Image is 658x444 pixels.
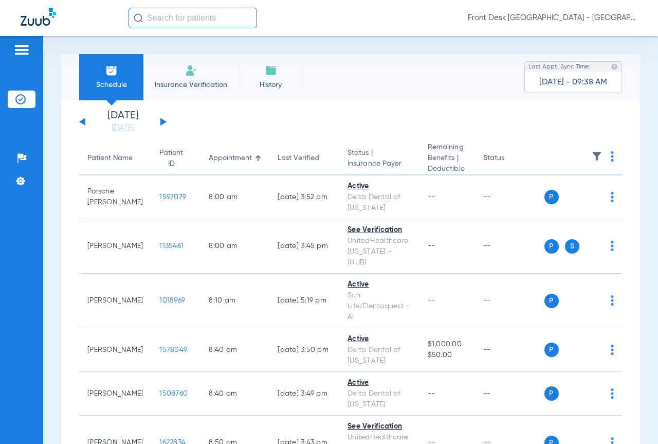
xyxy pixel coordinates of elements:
[544,190,559,204] span: P
[348,279,411,290] div: Active
[539,77,607,87] span: [DATE] - 09:38 AM
[87,153,143,164] div: Patient Name
[348,290,411,323] div: Sun Life/Dentaquest - AI
[565,239,579,254] span: S
[159,242,184,250] span: 1135461
[79,175,151,219] td: Porsche [PERSON_NAME]
[348,388,411,410] div: Delta Dental of [US_STATE]
[348,181,411,192] div: Active
[544,294,559,308] span: P
[428,350,467,361] span: $50.00
[105,64,118,77] img: Schedule
[159,390,188,397] span: 1508760
[428,297,435,304] span: --
[348,236,411,268] div: UnitedHealthcare [US_STATE] - (HUB)
[475,328,544,372] td: --
[419,142,475,175] th: Remaining Benefits |
[200,274,269,328] td: 8:10 AM
[348,225,411,236] div: See Verification
[265,64,277,77] img: History
[200,328,269,372] td: 8:40 AM
[92,111,154,133] li: [DATE]
[592,151,602,162] img: filter.svg
[348,334,411,345] div: Active
[209,153,261,164] div: Appointment
[269,219,339,274] td: [DATE] 3:45 PM
[611,388,614,399] img: group-dot-blue.svg
[611,345,614,355] img: group-dot-blue.svg
[278,153,319,164] div: Last Verified
[611,63,618,70] img: last sync help info
[79,328,151,372] td: [PERSON_NAME]
[159,148,192,169] div: Patient ID
[269,175,339,219] td: [DATE] 3:52 PM
[200,372,269,416] td: 8:40 AM
[200,175,269,219] td: 8:00 AM
[468,13,637,23] span: Front Desk [GEOGRAPHIC_DATA] - [GEOGRAPHIC_DATA] | My Community Dental Centers
[278,153,331,164] div: Last Verified
[528,62,590,72] span: Last Appt. Sync Time:
[87,153,133,164] div: Patient Name
[348,421,411,432] div: See Verification
[475,219,544,274] td: --
[428,242,435,250] span: --
[79,372,151,416] td: [PERSON_NAME]
[611,295,614,306] img: group-dot-blue.svg
[269,328,339,372] td: [DATE] 3:50 PM
[200,219,269,274] td: 8:00 AM
[185,64,197,77] img: Manual Insurance Verification
[475,175,544,219] td: --
[79,219,151,274] td: [PERSON_NAME]
[21,8,56,26] img: Zuub Logo
[269,372,339,416] td: [DATE] 3:49 PM
[134,13,143,23] img: Search Icon
[151,80,231,90] span: Insurance Verification
[611,241,614,251] img: group-dot-blue.svg
[159,297,185,304] span: 1018969
[159,346,187,353] span: 1578049
[348,158,411,169] span: Insurance Payer
[544,343,559,357] span: P
[79,274,151,328] td: [PERSON_NAME]
[428,390,435,397] span: --
[87,80,136,90] span: Schedule
[544,386,559,401] span: P
[348,192,411,214] div: Delta Dental of [US_STATE]
[475,372,544,416] td: --
[246,80,295,90] span: History
[159,193,186,201] span: 1597079
[348,378,411,388] div: Active
[475,142,544,175] th: Status
[475,274,544,328] td: --
[209,153,252,164] div: Appointment
[92,123,154,133] a: [DATE]
[611,192,614,202] img: group-dot-blue.svg
[611,151,614,162] img: group-dot-blue.svg
[428,193,435,201] span: --
[607,395,658,444] iframe: Chat Widget
[129,8,257,28] input: Search for patients
[428,164,467,174] span: Deductible
[159,148,183,169] div: Patient ID
[544,239,559,254] span: P
[13,44,30,56] img: hamburger-icon
[269,274,339,328] td: [DATE] 5:19 PM
[348,345,411,366] div: Delta Dental of [US_STATE]
[339,142,419,175] th: Status |
[428,339,467,350] span: $1,000.00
